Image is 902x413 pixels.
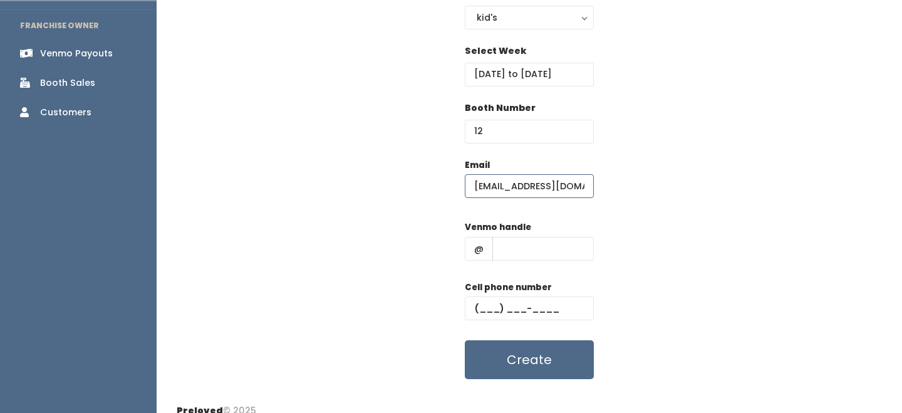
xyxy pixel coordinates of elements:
input: @ . [465,174,594,198]
div: Customers [40,106,91,119]
label: Venmo handle [465,221,531,234]
label: Cell phone number [465,281,552,294]
input: Select week [465,63,594,86]
div: Booth Sales [40,76,95,90]
label: Email [465,159,490,172]
button: kid's [465,6,594,29]
span: @ [465,237,493,261]
button: Create [465,340,594,379]
div: Venmo Payouts [40,47,113,60]
div: kid's [477,11,582,24]
label: Booth Number [465,102,536,115]
input: (___) ___-____ [465,296,594,320]
input: Booth Number [465,120,594,144]
label: Select Week [465,44,526,58]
